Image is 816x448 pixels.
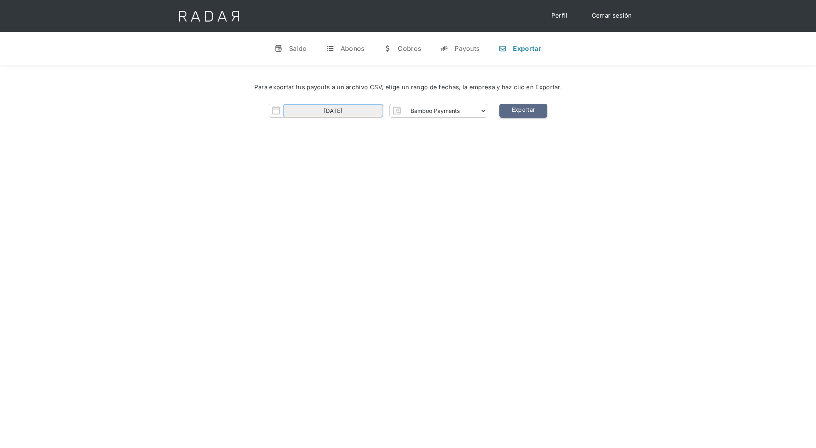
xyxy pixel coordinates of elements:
a: Perfil [543,8,576,24]
form: Form [269,104,487,118]
div: w [383,44,391,52]
div: Cobros [398,44,421,52]
div: Payouts [455,44,479,52]
div: Abonos [341,44,365,52]
div: Para exportar tus payouts a un archivo CSV, elige un rango de fechas, la empresa y haz clic en Ex... [24,83,792,92]
a: Exportar [499,104,547,118]
div: y [440,44,448,52]
div: t [326,44,334,52]
div: Saldo [289,44,307,52]
div: v [275,44,283,52]
div: Exportar [513,44,541,52]
div: n [499,44,507,52]
a: Cerrar sesión [584,8,640,24]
